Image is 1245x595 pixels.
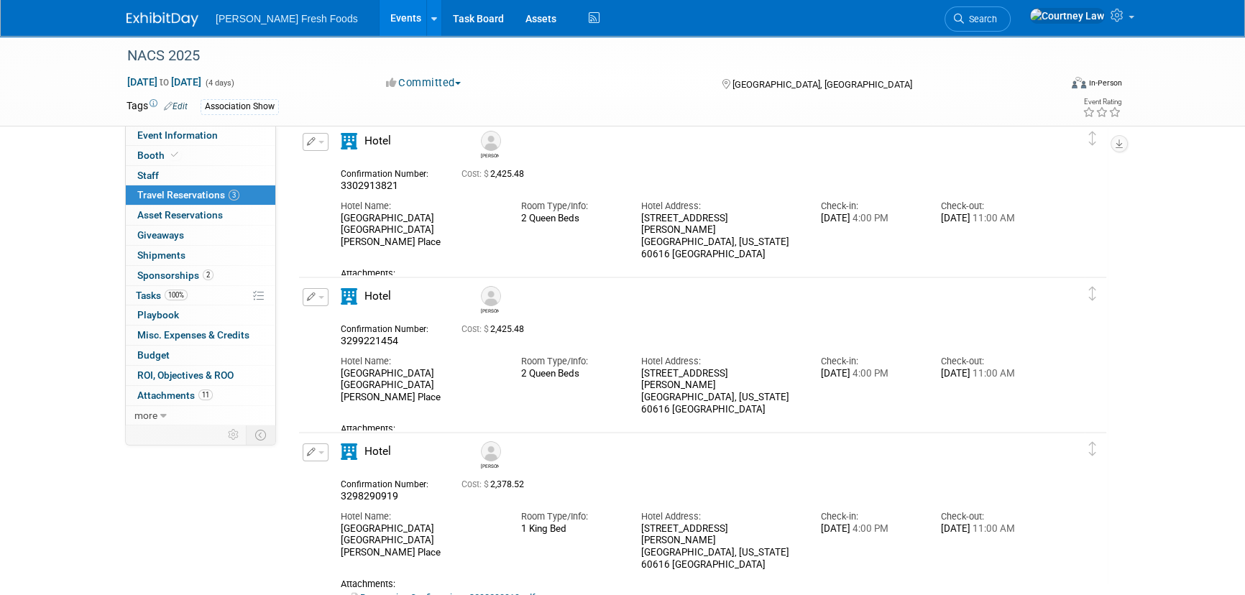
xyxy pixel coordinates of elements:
div: [GEOGRAPHIC_DATA] [GEOGRAPHIC_DATA] [PERSON_NAME] Place [341,213,499,249]
a: Travel Reservations3 [126,185,275,205]
div: Kevin Fix [477,131,502,159]
span: Cost: $ [461,479,490,489]
img: Format-Inperson.png [1072,77,1086,88]
div: 2 Queen Beds [520,213,619,224]
span: 11:00 AM [970,213,1015,223]
span: 3299221454 [341,335,398,346]
span: 3302913821 [341,180,398,191]
span: 2 [203,269,213,280]
a: Search [945,6,1011,32]
span: 3298290919 [341,490,398,502]
span: 3 [229,190,239,200]
div: Attachments: [341,423,1039,435]
div: Attachments: [341,578,1039,590]
i: Hotel [341,443,357,460]
span: [PERSON_NAME] Fresh Foods [216,13,358,24]
div: [DATE] [821,523,919,535]
i: Click and drag to move item [1089,287,1096,301]
div: Attachments: [341,268,1039,280]
div: 2 Queen Beds [520,368,619,379]
div: 1 King Bed [520,523,619,535]
div: Kevin Fix [481,151,499,159]
span: 11 [198,389,213,400]
a: Budget [126,346,275,365]
div: [STREET_ADDRESS][PERSON_NAME] [GEOGRAPHIC_DATA], [US_STATE] 60616 [GEOGRAPHIC_DATA] [640,523,799,571]
div: Hotel Name: [341,355,499,368]
div: Dean Cipperley [477,286,502,314]
a: Staff [126,166,275,185]
img: Dean Cipperley [481,286,501,306]
i: Booth reservation complete [171,151,178,159]
span: 4:00 PM [850,213,888,223]
span: to [157,76,171,88]
span: ROI, Objectives & ROO [137,369,234,381]
a: Booth [126,146,275,165]
span: 11:00 AM [970,523,1015,534]
a: Asset Reservations [126,206,275,225]
div: [DATE] [821,368,919,380]
div: [DATE] [941,213,1039,225]
div: Event Format [974,75,1122,96]
div: Check-out: [941,200,1039,213]
span: more [134,410,157,421]
span: Budget [137,349,170,361]
div: Hotel Address: [640,355,799,368]
span: Attachments [137,389,213,401]
span: 2,425.48 [461,169,530,179]
i: Click and drag to move item [1089,132,1096,146]
div: Check-in: [821,355,919,368]
div: [GEOGRAPHIC_DATA] [GEOGRAPHIC_DATA] [PERSON_NAME] Place [341,368,499,404]
div: Check-in: [821,200,919,213]
a: Attachments11 [126,386,275,405]
span: Hotel [364,445,391,458]
div: Hotel Name: [341,200,499,213]
div: Confirmation Number: [341,475,440,490]
span: Hotel [364,134,391,147]
div: [STREET_ADDRESS][PERSON_NAME] [GEOGRAPHIC_DATA], [US_STATE] 60616 [GEOGRAPHIC_DATA] [640,368,799,416]
div: Room Type/Info: [520,510,619,523]
span: Asset Reservations [137,209,223,221]
span: 2,378.52 [461,479,530,489]
td: Personalize Event Tab Strip [221,425,247,444]
i: Hotel [341,288,357,305]
div: [DATE] [821,213,919,225]
span: Sponsorships [137,269,213,281]
a: ROI, Objectives & ROO [126,366,275,385]
span: Staff [137,170,159,181]
a: Event Information [126,126,275,145]
div: Jonathan Airada [477,441,502,469]
i: Hotel [341,133,357,149]
a: Shipments [126,246,275,265]
div: Check-out: [941,355,1039,368]
img: Kevin Fix [481,131,501,151]
span: Cost: $ [461,324,490,334]
a: Tasks100% [126,286,275,305]
div: Event Rating [1083,98,1121,106]
span: Shipments [137,249,185,261]
td: Toggle Event Tabs [247,425,276,444]
div: Confirmation Number: [341,165,440,180]
span: Booth [137,149,181,161]
button: Committed [381,75,467,91]
a: Sponsorships2 [126,266,275,285]
span: 4:00 PM [850,368,888,379]
a: Giveaways [126,226,275,245]
a: Edit [164,101,188,111]
div: In-Person [1088,78,1122,88]
span: Cost: $ [461,169,490,179]
span: 11:00 AM [970,368,1015,379]
span: [DATE] [DATE] [127,75,202,88]
div: Check-out: [941,510,1039,523]
div: Hotel Name: [341,510,499,523]
span: 100% [165,290,188,300]
div: Room Type/Info: [520,200,619,213]
a: more [126,406,275,425]
span: 4:00 PM [850,523,888,534]
span: (4 days) [204,78,234,88]
div: NACS 2025 [122,43,1037,69]
span: Hotel [364,290,391,303]
span: Travel Reservations [137,189,239,200]
img: Courtney Law [1029,8,1105,24]
td: Tags [127,98,188,115]
div: [DATE] [941,368,1039,380]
